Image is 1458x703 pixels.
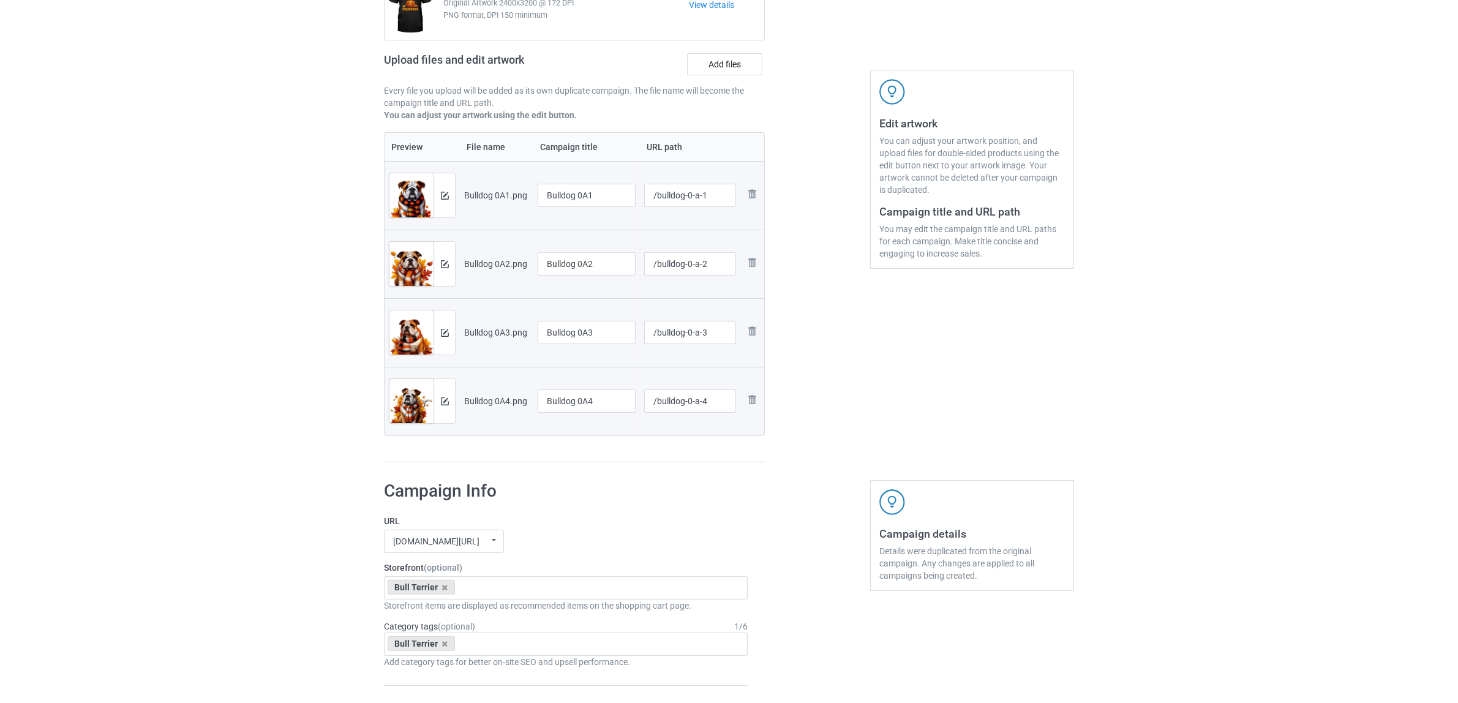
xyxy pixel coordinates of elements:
[640,133,741,161] th: URL path
[464,326,529,339] div: Bulldog 0A3.png
[460,133,533,161] th: File name
[879,545,1065,582] div: Details were duplicated from the original campaign. Any changes are applied to all campaigns bein...
[384,620,475,633] label: Category tags
[393,537,479,546] div: [DOMAIN_NAME][URL]
[879,223,1065,260] div: You may edit the campaign title and URL paths for each campaign. Make title concise and engaging ...
[384,85,765,109] p: Every file you upload will be added as its own duplicate campaign. The file name will become the ...
[438,622,475,631] span: (optional)
[385,133,460,161] th: Preview
[879,135,1065,196] div: You can adjust your artwork position, and upload files for double-sided products using the edit b...
[384,110,577,120] b: You can adjust your artwork using the edit button.
[389,379,434,438] img: original.png
[464,258,529,270] div: Bulldog 0A2.png
[441,397,449,405] img: svg+xml;base64,PD94bWwgdmVyc2lvbj0iMS4wIiBlbmNvZGluZz0iVVRGLTgiPz4KPHN2ZyB3aWR0aD0iMTRweCIgaGVpZ2...
[745,187,759,201] img: svg+xml;base64,PD94bWwgdmVyc2lvbj0iMS4wIiBlbmNvZGluZz0iVVRGLTgiPz4KPHN2ZyB3aWR0aD0iMjhweCIgaGVpZ2...
[879,116,1065,130] h3: Edit artwork
[384,53,612,76] h2: Upload files and edit artwork
[879,527,1065,541] h3: Campaign details
[464,395,529,407] div: Bulldog 0A4.png
[745,255,759,270] img: svg+xml;base64,PD94bWwgdmVyc2lvbj0iMS4wIiBlbmNvZGluZz0iVVRGLTgiPz4KPHN2ZyB3aWR0aD0iMjhweCIgaGVpZ2...
[384,515,748,527] label: URL
[384,480,748,502] h1: Campaign Info
[443,9,689,21] span: PNG format, DPI 150 minimum
[745,393,759,407] img: svg+xml;base64,PD94bWwgdmVyc2lvbj0iMS4wIiBlbmNvZGluZz0iVVRGLTgiPz4KPHN2ZyB3aWR0aD0iMjhweCIgaGVpZ2...
[389,173,434,232] img: original.png
[464,189,529,201] div: Bulldog 0A1.png
[879,205,1065,219] h3: Campaign title and URL path
[388,580,455,595] div: Bull Terrier
[384,562,748,574] label: Storefront
[879,489,905,515] img: svg+xml;base64,PD94bWwgdmVyc2lvbj0iMS4wIiBlbmNvZGluZz0iVVRGLTgiPz4KPHN2ZyB3aWR0aD0iNDJweCIgaGVpZ2...
[424,563,462,573] span: (optional)
[388,636,455,651] div: Bull Terrier
[441,192,449,200] img: svg+xml;base64,PD94bWwgdmVyc2lvbj0iMS4wIiBlbmNvZGluZz0iVVRGLTgiPz4KPHN2ZyB3aWR0aD0iMTRweCIgaGVpZ2...
[687,53,762,75] label: Add files
[384,600,748,612] div: Storefront items are displayed as recommended items on the shopping cart page.
[384,656,748,668] div: Add category tags for better on-site SEO and upsell performance.
[441,260,449,268] img: svg+xml;base64,PD94bWwgdmVyc2lvbj0iMS4wIiBlbmNvZGluZz0iVVRGLTgiPz4KPHN2ZyB3aWR0aD0iMTRweCIgaGVpZ2...
[389,310,434,369] img: original.png
[389,242,434,301] img: original.png
[734,620,748,633] div: 1 / 6
[745,324,759,339] img: svg+xml;base64,PD94bWwgdmVyc2lvbj0iMS4wIiBlbmNvZGluZz0iVVRGLTgiPz4KPHN2ZyB3aWR0aD0iMjhweCIgaGVpZ2...
[441,329,449,337] img: svg+xml;base64,PD94bWwgdmVyc2lvbj0iMS4wIiBlbmNvZGluZz0iVVRGLTgiPz4KPHN2ZyB3aWR0aD0iMTRweCIgaGVpZ2...
[879,79,905,105] img: svg+xml;base64,PD94bWwgdmVyc2lvbj0iMS4wIiBlbmNvZGluZz0iVVRGLTgiPz4KPHN2ZyB3aWR0aD0iNDJweCIgaGVpZ2...
[533,133,640,161] th: Campaign title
